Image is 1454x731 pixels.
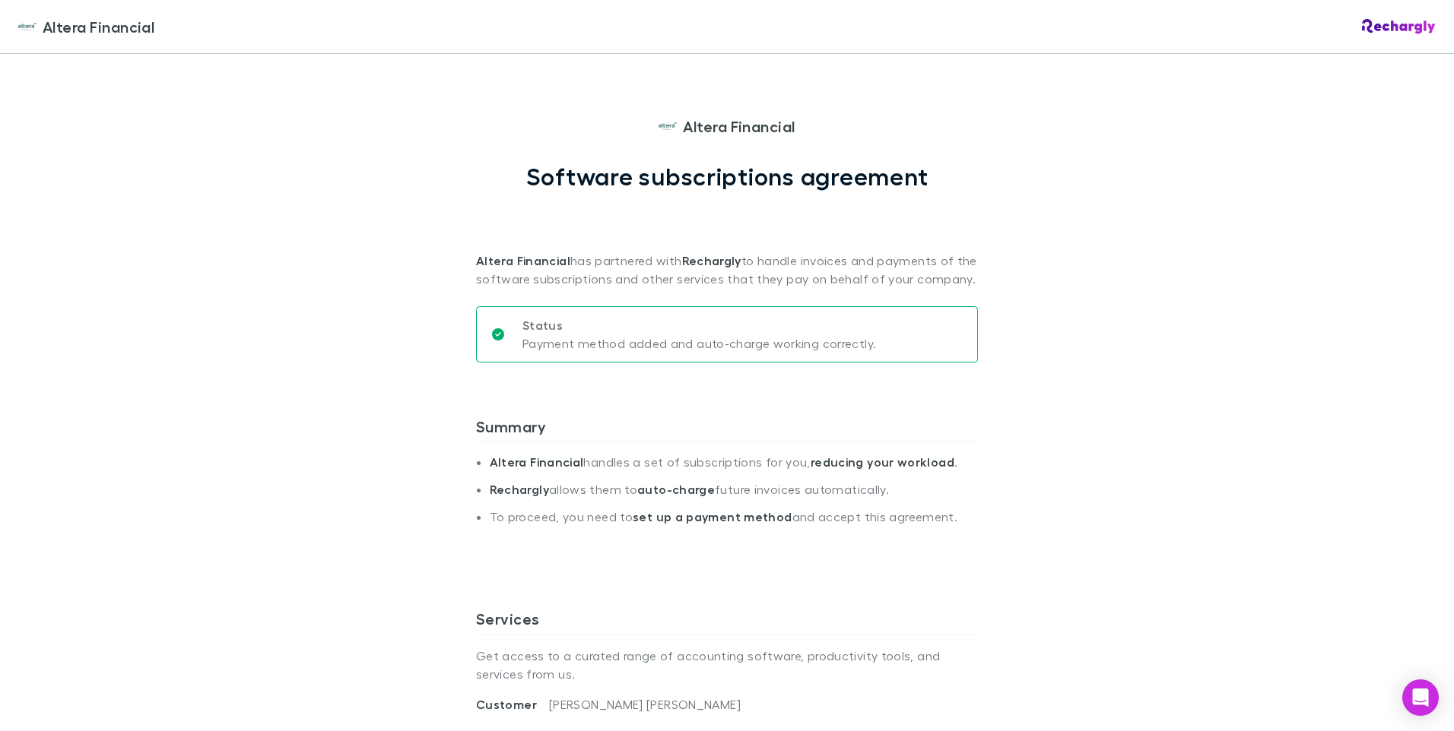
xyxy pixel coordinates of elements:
strong: Altera Financial [476,253,570,268]
p: has partnered with to handle invoices and payments of the software subscriptions and other servic... [476,191,978,288]
strong: reducing your workload [811,454,954,470]
span: Customer [476,697,549,712]
span: Altera Financial [683,115,795,138]
span: Altera Financial [43,15,154,38]
strong: auto-charge [637,482,715,497]
strong: Rechargly [490,482,549,497]
strong: set up a payment method [633,509,792,524]
span: [PERSON_NAME] [PERSON_NAME] [549,697,741,711]
strong: Altera Financial [490,454,584,470]
img: Altera Financial's Logo [659,117,677,135]
p: Payment method added and auto-charge working correctly. [522,334,876,353]
p: Status [522,316,876,334]
h3: Services [476,609,978,634]
h1: Software subscriptions agreement [526,162,929,191]
li: handles a set of subscriptions for you, . [490,454,978,482]
h3: Summary [476,417,978,441]
p: Get access to a curated range of accounting software, productivity tools, and services from us . [476,634,978,695]
strong: Rechargly [682,253,741,268]
img: Altera Financial's Logo [18,17,37,36]
li: To proceed, you need to and accept this agreement. [490,509,978,536]
div: Open Intercom Messenger [1402,679,1439,716]
img: Rechargly Logo [1362,19,1436,34]
li: allows them to future invoices automatically. [490,482,978,509]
